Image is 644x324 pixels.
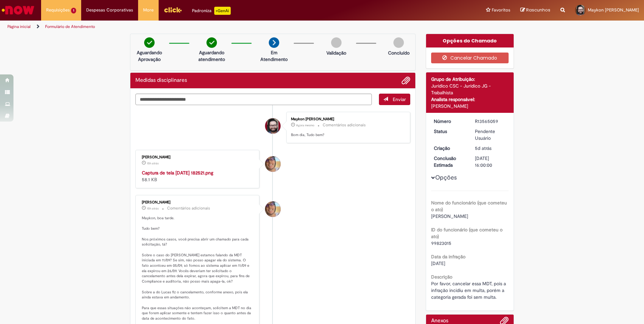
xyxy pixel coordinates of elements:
span: 5d atrás [475,145,491,151]
textarea: Digite sua mensagem aqui... [135,94,372,105]
small: Comentários adicionais [167,205,210,211]
a: Formulário de Atendimento [45,24,95,29]
div: Grupo de Atribuição: [431,76,509,83]
img: img-circle-grey.png [393,37,404,48]
span: Por favor, cancelar essa MDT, pois a infração incidiu em multa, porém a categoria gerada foi sem ... [431,281,507,300]
p: Validação [326,50,346,56]
div: Maykon [PERSON_NAME] [291,117,403,121]
div: [PERSON_NAME] [431,103,509,109]
time: 25/09/2025 08:14:32 [475,145,491,151]
h2: Anexos [431,318,448,324]
span: Maykon [PERSON_NAME] [588,7,639,13]
img: img-circle-grey.png [331,37,342,48]
img: click_logo_yellow_360x200.png [164,5,182,15]
div: Maykon Douglas Teixeira [265,118,281,134]
button: Cancelar Chamado [431,53,509,63]
p: Bom dia, Tudo bem? [291,132,403,138]
div: Pendente Usuário [475,128,506,141]
span: 15h atrás [147,161,159,165]
span: 15h atrás [147,206,159,210]
p: Aguardando atendimento [195,49,228,63]
a: Rascunhos [520,7,550,13]
span: Enviar [393,96,406,102]
div: Analista responsável: [431,96,509,103]
div: 25/09/2025 08:14:32 [475,145,506,152]
p: +GenAi [214,7,231,15]
span: Rascunhos [526,7,550,13]
b: ID do funcionário (que cometeu o ato) [431,227,503,239]
img: check-circle-green.png [206,37,217,48]
time: 29/09/2025 09:14:58 [296,123,314,127]
div: R13565059 [475,118,506,125]
span: [PERSON_NAME] [431,213,468,219]
time: 28/09/2025 18:26:19 [147,206,159,210]
div: Opções do Chamado [426,34,514,47]
div: [PERSON_NAME] [142,200,254,204]
dt: Status [429,128,470,135]
span: 99823015 [431,240,451,246]
span: 1 [71,8,76,13]
a: Página inicial [7,24,31,29]
span: More [143,7,154,13]
ul: Trilhas de página [5,21,424,33]
b: Descrição [431,274,452,280]
div: Padroniza [192,7,231,15]
span: Requisições [46,7,70,13]
time: 28/09/2025 18:26:30 [147,161,159,165]
div: Pedro Henrique De Oliveira Alves [265,201,281,217]
dt: Número [429,118,470,125]
small: Comentários adicionais [323,122,366,128]
div: [DATE] 16:00:00 [475,155,506,168]
div: Jurídico CSC - Jurídico JG - Trabalhista [431,83,509,96]
span: Favoritos [492,7,510,13]
p: Em Atendimento [258,49,290,63]
span: Agora mesmo [296,123,314,127]
b: Nome do funcionário (que cometeu o ato) [431,200,507,213]
span: Despesas Corporativas [86,7,133,13]
div: [PERSON_NAME] [142,155,254,159]
img: ServiceNow [1,3,35,17]
img: arrow-next.png [269,37,279,48]
p: Aguardando Aprovação [133,49,166,63]
dt: Criação [429,145,470,152]
div: Pedro Henrique De Oliveira Alves [265,156,281,172]
b: Data da infração [431,254,465,260]
dt: Conclusão Estimada [429,155,470,168]
button: Adicionar anexos [401,76,410,85]
img: check-circle-green.png [144,37,155,48]
a: Captura de tela [DATE] 182521.png [142,170,213,176]
h2: Medidas disciplinares Histórico de tíquete [135,77,187,84]
span: [DATE] [431,260,445,266]
button: Enviar [379,94,410,105]
p: Concluído [388,50,410,56]
div: 58.1 KB [142,169,254,183]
